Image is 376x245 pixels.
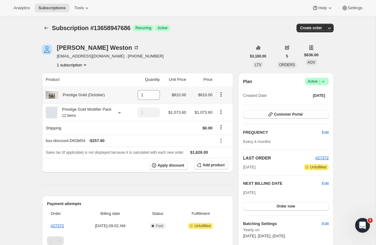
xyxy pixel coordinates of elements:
span: $810.00 [198,93,212,97]
button: Apply discount [149,161,188,170]
span: $810.00 [172,93,186,97]
th: Unit Price [162,73,188,86]
button: 5 [282,52,292,61]
span: 5 [286,54,288,59]
div: Prestige Gold Modifier Pack [57,106,111,119]
span: Edit [322,129,329,136]
span: Customer Portal [274,112,303,117]
span: Add product [203,163,224,168]
span: [DATE] [313,93,325,98]
button: $3,180.00 [246,52,270,61]
h2: LAST ORDER [243,155,316,161]
nav: Pagination [47,236,228,245]
span: Order now [277,204,295,209]
button: Product actions [216,91,226,98]
button: #27372 [316,155,329,161]
a: #27372 [316,156,329,160]
span: Edit [322,221,329,227]
span: Settings [348,6,362,10]
span: Recurring [135,26,151,30]
button: Edit [322,180,329,187]
iframe: Intercom live chat [355,218,370,233]
span: Subscriptions [38,6,66,10]
span: [EMAIL_ADDRESS][DOMAIN_NAME] · [PHONE_NUMBER] [57,53,164,59]
span: Tools [74,6,84,10]
th: Product [42,73,130,86]
h2: Payment attempts [47,201,228,207]
button: Edit [318,219,332,229]
button: Edit [318,128,332,137]
h2: FREQUENCY [243,129,322,136]
span: $0.00 [203,126,213,130]
span: Sales tax (if applicable) is not displayed because it is calculated with each new order. [46,150,184,155]
span: Every 4 months [243,139,271,144]
span: $3,180.00 [250,54,266,59]
span: ORDERS [279,63,295,67]
div: [PERSON_NAME] Weston [57,45,139,51]
h6: Batching Settings [243,221,322,227]
h2: Plan [243,78,252,85]
span: Help [318,6,327,10]
a: #27372 [51,223,64,228]
span: Create order [300,26,322,30]
span: $1,073.60 [195,110,212,115]
span: Unfulfilled [194,223,211,228]
span: Active [157,26,168,30]
span: LTV [255,63,261,67]
button: Tools [71,4,94,12]
th: Shipping [42,121,130,135]
button: Subscriptions [35,4,69,12]
span: - $257.60 [89,138,104,144]
span: Analytics [14,6,30,10]
div: Prestige Gold (October) [58,92,105,98]
span: Yearly on [243,227,329,233]
span: AOV [308,60,315,65]
button: [DATE] [309,91,329,100]
small: 12 items [62,113,76,118]
button: Order now [243,202,329,211]
span: $1,626.00 [190,150,208,155]
button: Shipping actions [216,124,226,131]
span: [DATE] [243,190,256,195]
button: Customer Portal [243,110,329,119]
span: [DATE] [243,164,256,170]
span: $1,073.60 [169,110,186,115]
span: Created Date [243,93,267,99]
span: Subscription #13658947686 [52,25,130,31]
button: Subscriptions [42,24,51,32]
span: Paid [156,223,163,228]
span: Unfulfilled [310,165,326,170]
button: Create order [297,24,326,32]
button: Add product [194,161,228,169]
span: [DATE] · 09:02 AM [82,223,138,229]
span: Isabelle Weston [42,45,52,54]
span: Active [308,78,326,85]
div: box-discount-DK0M54 [46,138,212,144]
button: Analytics [10,4,33,12]
button: Help [308,4,336,12]
h2: NEXT BILLING DATE [243,180,322,187]
button: Product actions [216,109,226,115]
button: Settings [338,4,366,12]
span: Apply discount [158,163,184,168]
span: 5 [368,218,373,223]
span: Status [142,211,173,217]
span: [DATE], [DATE], [DATE] [243,234,285,238]
button: Product actions [57,62,88,68]
th: Quantity [130,73,161,86]
span: Fulfillment [177,211,225,217]
th: Price [188,73,214,86]
span: Billing date [82,211,138,217]
span: $636.00 [304,52,319,58]
th: Order [47,207,80,220]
